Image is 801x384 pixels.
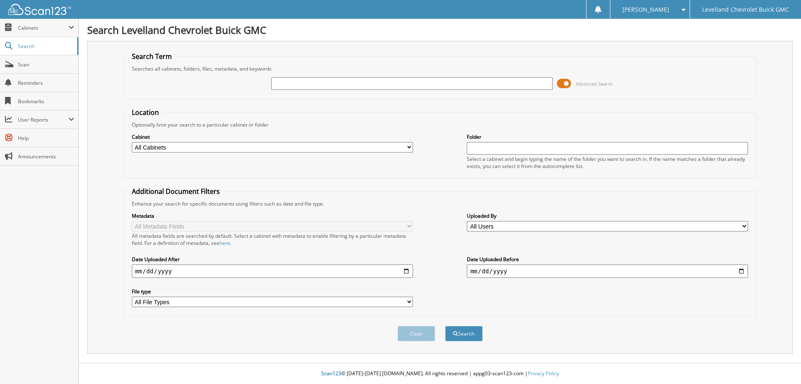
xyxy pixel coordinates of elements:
[132,133,413,140] label: Cabinet
[18,116,68,123] span: User Reports
[132,232,413,247] div: All metadata fields are searched by default. Select a cabinet with metadata to enable filtering b...
[132,288,413,295] label: File type
[702,7,789,12] span: Levelland Chevrolet Buick GMC
[128,187,224,196] legend: Additional Document Filters
[18,79,74,86] span: Reminders
[467,212,748,219] label: Uploaded By
[132,256,413,263] label: Date Uploaded After
[759,344,801,384] iframe: Chat Widget
[79,364,801,384] div: © [DATE]-[DATE] [DOMAIN_NAME]. All rights reserved | appg03-scan123-com |
[398,326,435,341] button: Clear
[467,256,748,263] label: Date Uploaded Before
[528,370,559,377] a: Privacy Policy
[18,98,74,105] span: Bookmarks
[467,155,748,170] div: Select a cabinet and begin typing the name of the folder you want to search in. If the name match...
[18,61,74,68] span: Scan
[132,212,413,219] label: Metadata
[18,43,73,50] span: Search
[467,264,748,278] input: end
[128,121,753,128] div: Optionally limit your search to a particular cabinet or folder
[128,65,753,72] div: Searches all cabinets, folders, files, metadata, and keywords
[445,326,483,341] button: Search
[219,239,230,247] a: here
[467,133,748,140] label: Folder
[18,153,74,160] span: Announcements
[18,24,68,31] span: Cabinets
[87,23,793,37] h1: Search Levelland Chevrolet Buick GMC
[622,7,669,12] span: [PERSON_NAME]
[576,81,613,87] span: Advanced Search
[8,4,71,15] img: scan123-logo-white.svg
[128,52,176,61] legend: Search Term
[18,135,74,142] span: Help
[321,370,341,377] span: Scan123
[132,264,413,278] input: start
[128,108,163,117] legend: Location
[128,200,753,207] div: Enhance your search for specific documents using filters such as date and file type.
